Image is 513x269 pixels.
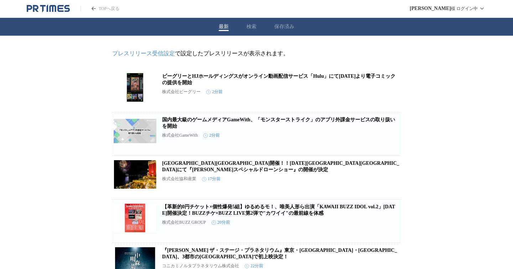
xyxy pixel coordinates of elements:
[162,204,395,216] a: 【革新的0円チケット×個性爆発5組】ゆるめるモ！、唯美人形ら出演「KAWAII BUZZ IDOL vol.2」[DATE]開催決定！BUZZチケ×BUZZ LIVE第2弾で"カワイイ"の最前線を体感
[114,73,156,102] img: ビーグリーとHJホールディングスがオンライン動画配信サービス「Hulu」にて10月15日（水）より電子コミックの提供を開始
[162,132,198,138] p: 株式会社GameWith
[112,50,175,56] a: プレスリリース受信設定
[162,248,397,259] a: 『[PERSON_NAME] ザ・ステージ・プラネタリウム』東京・[GEOGRAPHIC_DATA]・[GEOGRAPHIC_DATA]、3都市の[GEOGRAPHIC_DATA]で初上映決定！
[219,24,229,30] button: 最新
[114,204,156,232] img: 【革新的0円チケット×個性爆発5組】ゆるめるモ！、唯美人形ら出演「KAWAII BUZZ IDOL vol.2」10月20日開催決定！BUZZチケ×BUZZ LIVE第2弾で"カワイイ"の最前線を体感
[162,73,395,85] a: ビーグリーとHJホールディングスがオンライン動画配信サービス「Hulu」にて[DATE]より電子コミックの提供を開始
[112,50,401,57] p: で設定したプレスリリースが表示されます。
[203,132,220,138] time: 2分前
[81,6,119,12] a: PR TIMESのトップページはこちら
[274,24,294,30] button: 保存済み
[162,176,196,182] p: 株式会社協和産業
[162,89,201,95] p: 株式会社ビーグリー
[114,117,156,145] img: 国内最大級のゲームメディアGameWith、「モンスターストライク」のアプリ外課金サービスの取り扱いを開始
[410,6,451,11] span: [PERSON_NAME]
[162,219,206,225] p: 株式会社BUZZ GROUP
[212,219,230,225] time: 20分前
[27,4,70,13] a: PR TIMESのトップページはこちら
[202,176,221,182] time: 17分前
[114,160,156,189] img: 沖縄県北谷町開催！！2025年10月18日（土）沖縄県北谷町にて『北谷スペシャルドローンショー』の開催が決定
[206,89,223,95] time: 2分前
[162,263,239,269] p: コニカミノルタプラネタリウム株式会社
[162,161,399,172] a: [GEOGRAPHIC_DATA][GEOGRAPHIC_DATA]開催！！[DATE][GEOGRAPHIC_DATA][GEOGRAPHIC_DATA]にて『[PERSON_NAME]スペシ...
[247,24,256,30] button: 検索
[162,117,395,129] a: 国内最大級のゲームメディアGameWith、「モンスターストライク」のアプリ外課金サービスの取り扱いを開始
[245,263,263,269] time: 22分前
